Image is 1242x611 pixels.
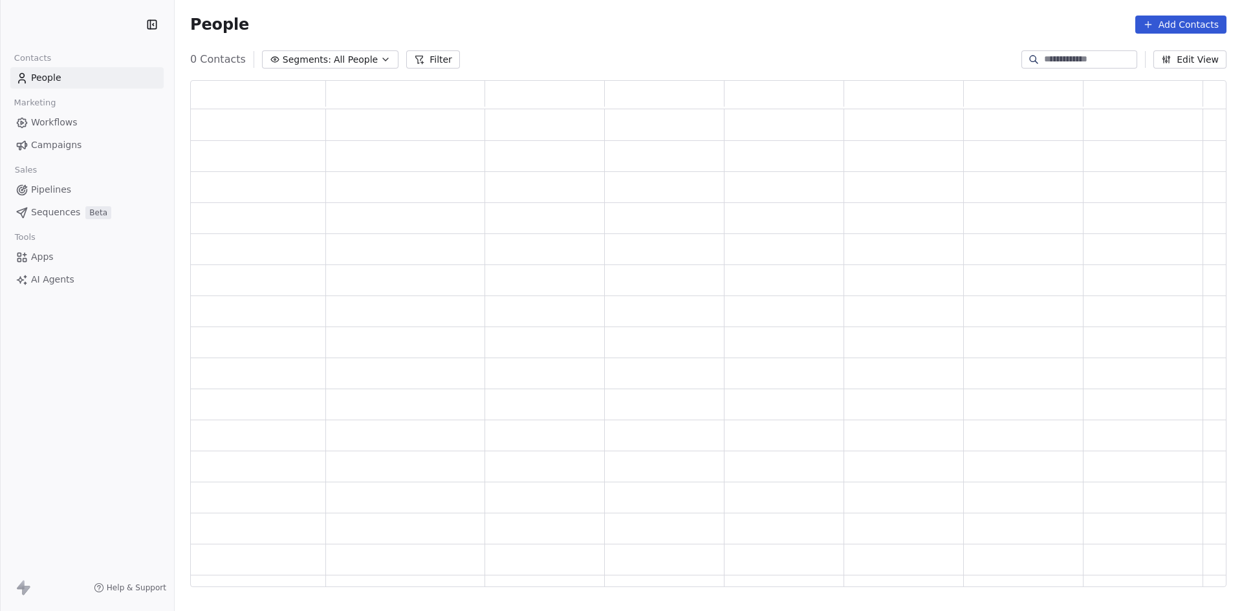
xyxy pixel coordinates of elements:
[85,206,111,219] span: Beta
[1153,50,1226,69] button: Edit View
[31,138,82,152] span: Campaigns
[10,134,164,156] a: Campaigns
[10,202,164,223] a: SequencesBeta
[190,15,249,34] span: People
[1135,16,1226,34] button: Add Contacts
[107,583,166,593] span: Help & Support
[94,583,166,593] a: Help & Support
[31,273,74,286] span: AI Agents
[10,67,164,89] a: People
[31,250,54,264] span: Apps
[8,93,61,113] span: Marketing
[406,50,460,69] button: Filter
[190,52,246,67] span: 0 Contacts
[10,112,164,133] a: Workflows
[9,160,43,180] span: Sales
[10,179,164,200] a: Pipelines
[10,246,164,268] a: Apps
[31,206,80,219] span: Sequences
[283,53,331,67] span: Segments:
[10,269,164,290] a: AI Agents
[31,116,78,129] span: Workflows
[31,71,61,85] span: People
[31,183,71,197] span: Pipelines
[9,228,41,247] span: Tools
[8,48,57,68] span: Contacts
[334,53,378,67] span: All People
